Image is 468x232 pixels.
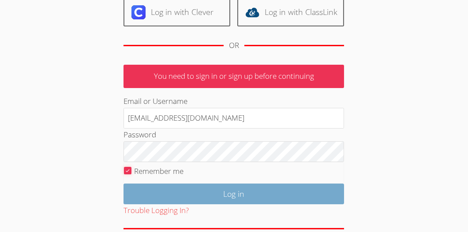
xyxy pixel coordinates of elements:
[245,5,259,19] img: classlink-logo-d6bb404cc1216ec64c9a2012d9dc4662098be43eaf13dc465df04b49fa7ab582.svg
[124,65,344,88] p: You need to sign in or sign up before continuing
[124,204,189,217] button: Trouble Logging In?
[229,39,239,52] div: OR
[124,129,156,140] label: Password
[124,96,187,106] label: Email or Username
[124,184,344,204] input: Log in
[134,166,183,176] label: Remember me
[131,5,146,19] img: clever-logo-6eab21bc6e7a338710f1a6ff85c0baf02591cd810cc4098c63d3a4b26e2feb20.svg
